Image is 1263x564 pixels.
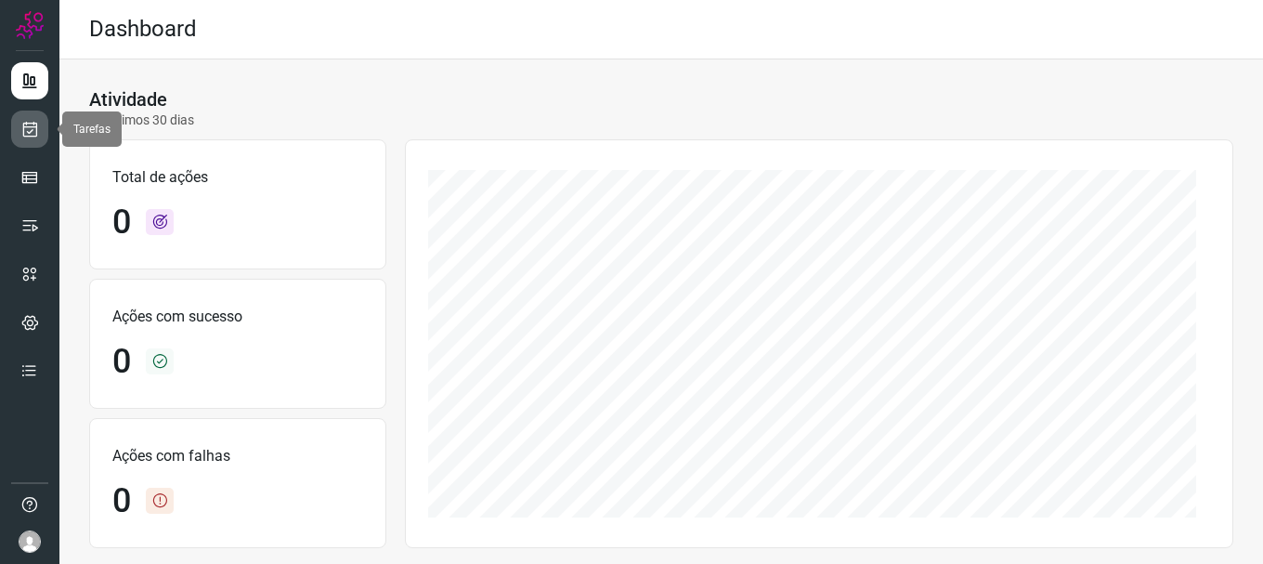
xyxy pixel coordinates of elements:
[89,16,197,43] h2: Dashboard
[112,166,363,189] p: Total de ações
[89,111,194,130] p: Últimos 30 dias
[16,11,44,39] img: Logo
[112,203,131,243] h1: 0
[73,123,111,136] span: Tarefas
[112,306,363,328] p: Ações com sucesso
[19,531,41,553] img: avatar-user-boy.jpg
[89,88,167,111] h3: Atividade
[112,342,131,382] h1: 0
[112,445,363,467] p: Ações com falhas
[112,481,131,521] h1: 0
